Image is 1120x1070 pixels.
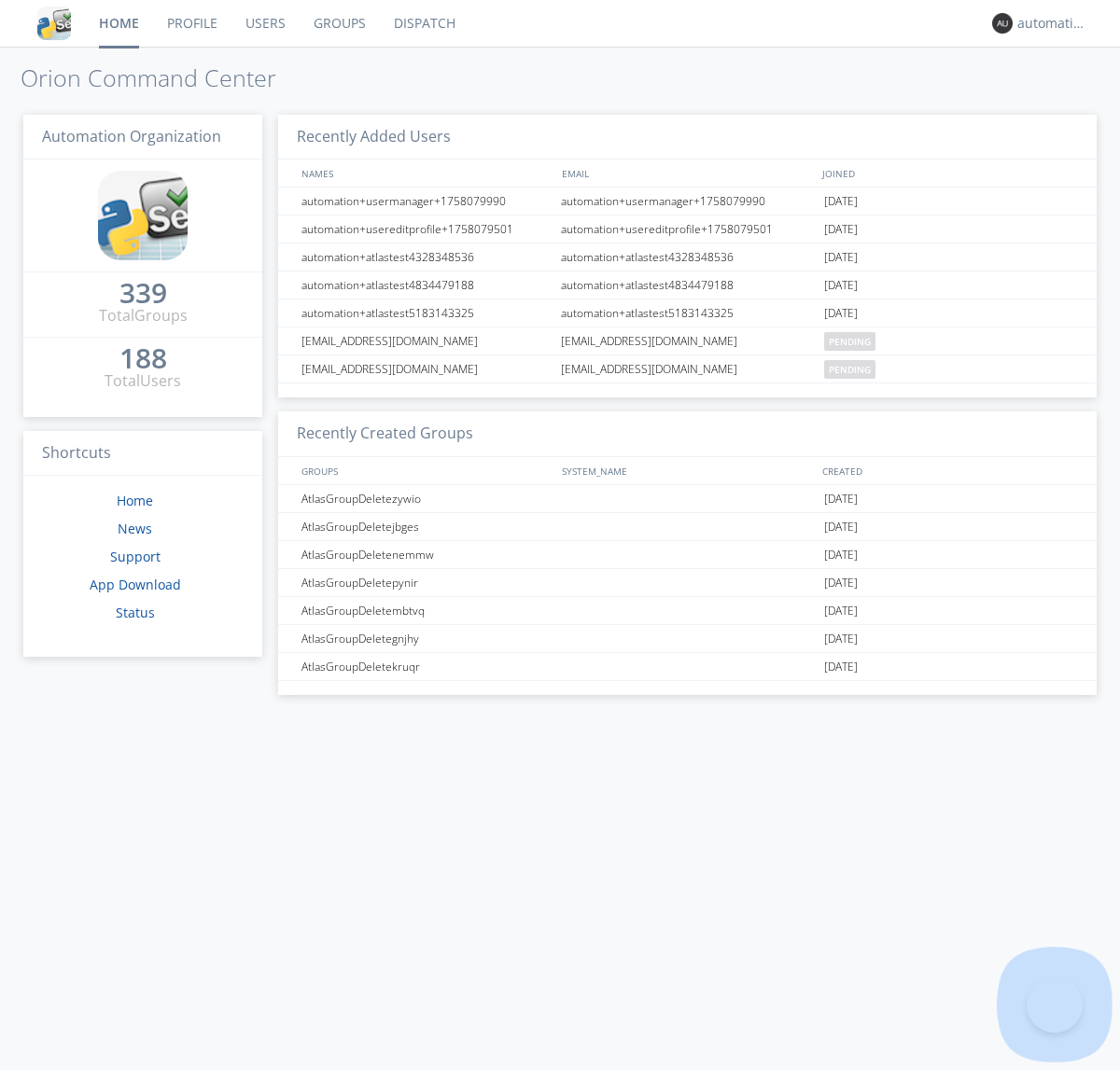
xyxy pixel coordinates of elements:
img: cddb5a64eb264b2086981ab96f4c1ba7 [37,7,71,40]
a: 339 [119,284,167,305]
div: [EMAIL_ADDRESS][DOMAIN_NAME] [297,355,555,382]
a: AtlasGroupDeletepynir[DATE] [278,569,1097,597]
div: automation+usermanager+1758079990 [556,188,819,215]
a: automation+atlastest4834479188automation+atlastest4834479188[DATE] [278,271,1097,299]
div: automation+atlastest4328348536 [556,243,819,271]
div: 339 [119,284,167,302]
span: [DATE] [824,243,858,271]
div: [EMAIL_ADDRESS][DOMAIN_NAME] [556,327,819,354]
a: 188 [119,349,167,370]
h3: Recently Added Users [278,115,1097,160]
a: Home [117,492,153,509]
span: [DATE] [824,569,858,597]
a: Status [116,604,155,621]
a: AtlasGroupDeletembtvq[DATE] [278,597,1097,625]
h3: Recently Created Groups [278,411,1097,457]
span: [DATE] [824,625,858,653]
span: [DATE] [824,597,858,625]
span: Automation Organization [42,126,221,146]
div: automation+usereditprofile+1758079501 [556,215,819,243]
a: AtlasGroupDeletekruqr[DATE] [278,653,1097,681]
div: AtlasGroupDeletenemmw [297,541,555,568]
div: automation+atlastest5183143325 [297,299,555,327]
div: EMAIL [557,160,818,187]
span: [DATE] [824,299,858,327]
div: automation+atlastest4834479188 [556,271,819,299]
a: [EMAIL_ADDRESS][DOMAIN_NAME][EMAIL_ADDRESS][DOMAIN_NAME]pending [278,355,1097,383]
img: 373638.png [992,13,1013,34]
a: AtlasGroupDeletezywio[DATE] [278,485,1097,513]
div: AtlasGroupDeletejbges [297,513,555,540]
div: AtlasGroupDeletegnjhy [297,625,555,652]
a: AtlasGroupDeletenemmw[DATE] [278,541,1097,569]
span: pending [824,360,875,379]
span: [DATE] [824,188,858,215]
span: pending [824,332,875,351]
span: [DATE] [824,485,858,513]
div: automation+atlastest4328348536 [297,243,555,271]
a: automation+usermanager+1758079990automation+usermanager+1758079990[DATE] [278,188,1097,215]
div: Total Groups [99,305,188,327]
a: AtlasGroupDeletegnjhy[DATE] [278,625,1097,653]
div: [EMAIL_ADDRESS][DOMAIN_NAME] [297,327,555,354]
div: SYSTEM_NAME [557,457,818,484]
div: NAMES [297,160,553,187]
img: cddb5a64eb264b2086981ab96f4c1ba7 [98,171,188,260]
a: AtlasGroupDeletejbges[DATE] [278,513,1097,541]
div: AtlasGroupDeletezywio [297,485,555,512]
div: AtlasGroupDeletekruqr [297,653,555,680]
div: automation+usermanager+1758079990 [297,188,555,215]
div: 188 [119,349,167,368]
span: [DATE] [824,541,858,569]
iframe: Toggle Customer Support [1027,977,1083,1033]
a: [EMAIL_ADDRESS][DOMAIN_NAME][EMAIL_ADDRESS][DOMAIN_NAME]pending [278,327,1097,355]
span: [DATE] [824,653,858,681]
div: GROUPS [297,457,553,484]
div: [EMAIL_ADDRESS][DOMAIN_NAME] [556,355,819,382]
div: JOINED [818,160,1079,187]
div: AtlasGroupDeletepynir [297,569,555,596]
h3: Shortcuts [23,431,262,477]
a: automation+atlastest4328348536automation+atlastest4328348536[DATE] [278,243,1097,271]
div: CREATED [818,457,1079,484]
div: automation+usereditprofile+1758079501 [297,215,555,243]
div: automation+atlastest5183143325 [556,299,819,327]
div: Total Users [105,370,181,392]
a: App Download [90,576,181,593]
span: [DATE] [824,271,858,299]
div: automation+atlastest4834479188 [297,271,555,299]
span: [DATE] [824,513,858,541]
a: Support [110,548,161,565]
a: automation+atlastest5183143325automation+atlastest5183143325[DATE] [278,299,1097,327]
a: automation+usereditprofile+1758079501automation+usereditprofile+1758079501[DATE] [278,215,1097,243]
a: News [118,520,152,537]
div: automation+atlas0003 [1017,14,1087,33]
span: [DATE] [824,215,858,243]
div: AtlasGroupDeletembtvq [297,597,555,624]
